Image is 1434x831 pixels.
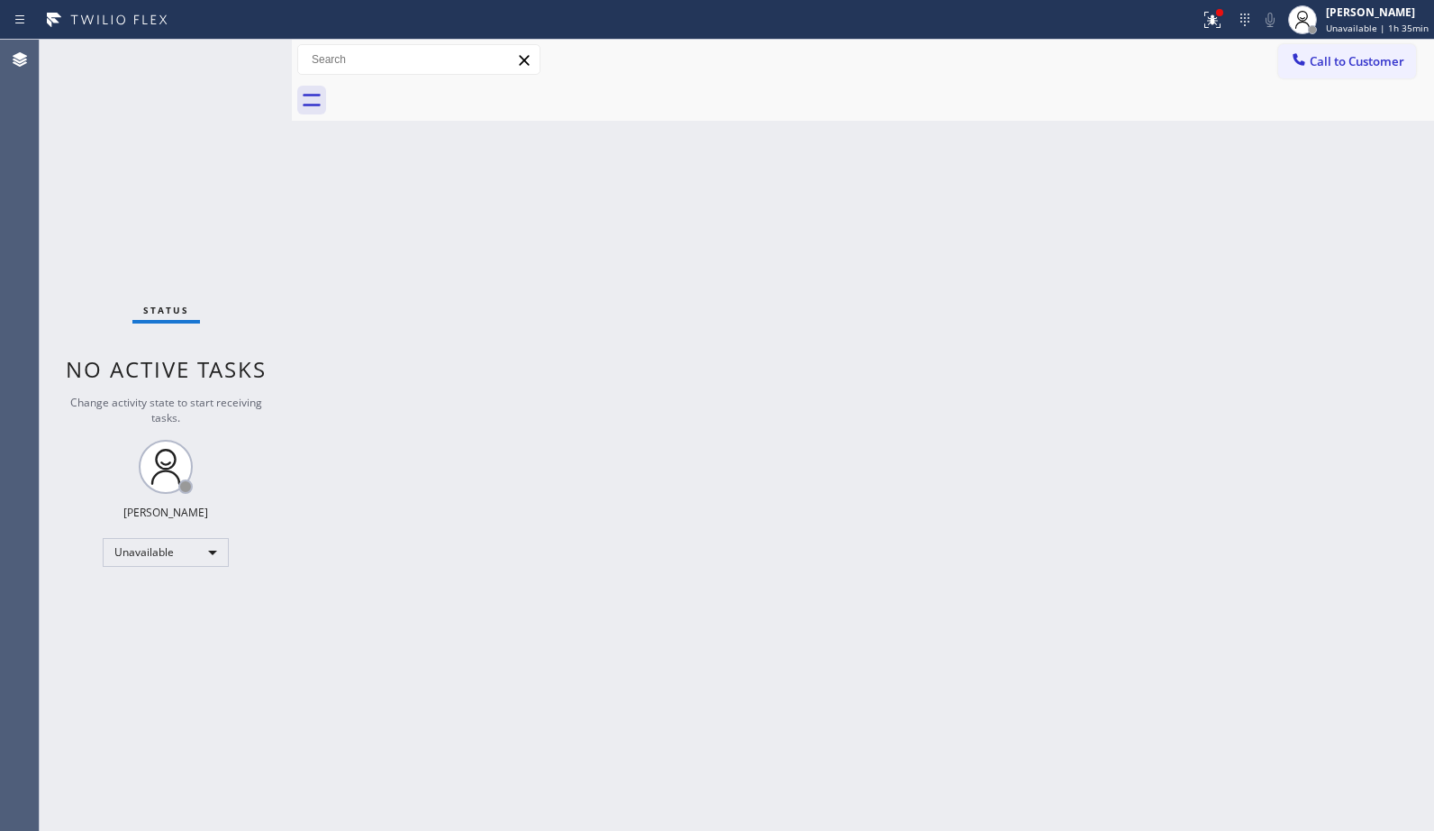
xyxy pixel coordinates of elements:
button: Mute [1257,7,1283,32]
span: Call to Customer [1310,53,1404,69]
input: Search [298,45,540,74]
div: [PERSON_NAME] [1326,5,1429,20]
span: Status [143,304,189,316]
button: Call to Customer [1278,44,1416,78]
div: Unavailable [103,538,229,567]
span: Change activity state to start receiving tasks. [70,395,262,425]
div: [PERSON_NAME] [123,505,208,520]
span: Unavailable | 1h 35min [1326,22,1429,34]
span: No active tasks [66,354,267,384]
